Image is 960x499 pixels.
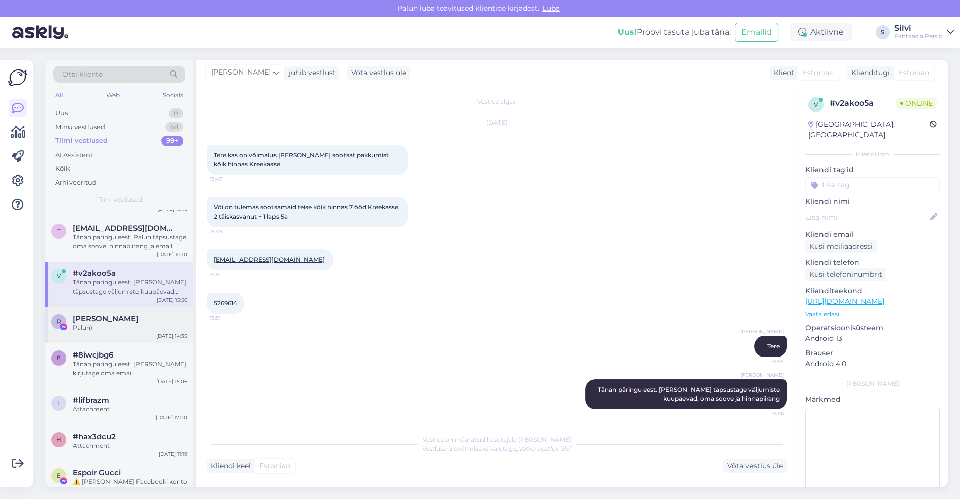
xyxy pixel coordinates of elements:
[746,358,784,365] span: 15:55
[57,318,61,325] span: R
[55,178,97,188] div: Arhiveeritud
[767,342,780,350] span: Tere
[73,360,187,378] div: Tänan päringu eest. [PERSON_NAME] kirjutage oma email
[830,97,896,109] div: # v2akoo5a
[214,203,401,220] span: Või on tulemas sootsamaid teise kõik hinnas 7 ööd Kreekasse. 2 täiskasvanut + 1 laps 5a
[57,227,61,235] span: t
[735,23,778,42] button: Emailid
[210,175,247,183] span: 15:47
[157,296,187,304] div: [DATE] 15:56
[422,445,572,452] span: Vestluse ülevõtmiseks vajutage
[805,229,940,240] p: Kliendi email
[211,67,271,78] span: [PERSON_NAME]
[210,314,247,322] span: 15:51
[165,122,183,132] div: 68
[57,272,61,280] span: v
[207,118,787,127] div: [DATE]
[156,414,187,421] div: [DATE] 17:00
[104,89,122,102] div: Web
[214,256,325,263] a: [EMAIL_ADDRESS][DOMAIN_NAME]
[423,436,571,443] span: Vestlus on määratud kasutajale [PERSON_NAME]
[899,67,929,78] span: Estonian
[62,69,103,80] span: Otsi kliente
[805,333,940,344] p: Android 13
[770,67,794,78] div: Klient
[805,348,940,359] p: Brauser
[159,450,187,458] div: [DATE] 11:19
[55,136,108,146] div: Tiimi vestlused
[55,150,93,160] div: AI Assistent
[214,151,390,168] span: Tere kas on võimalus [PERSON_NAME] sootsat pakkumist kõik hinnas Kreekasse
[214,299,237,307] span: 5269614
[618,27,637,37] b: Uus!
[161,89,185,102] div: Socials
[73,396,109,405] span: #lifbrazm
[814,101,818,108] span: v
[157,251,187,258] div: [DATE] 10:10
[73,468,121,477] span: Espoir Gucci
[723,459,787,473] div: Võta vestlus üle
[347,66,410,80] div: Võta vestlus üle
[73,350,113,360] span: #8iwcjbg6
[156,378,187,385] div: [DATE] 15:06
[97,195,142,204] span: Tiimi vestlused
[894,24,943,32] div: Silvi
[896,98,937,109] span: Online
[740,328,784,335] span: [PERSON_NAME]
[210,271,247,278] span: 15:51
[805,359,940,369] p: Android 4.0
[894,24,954,40] a: SilviFantaasia Reisid
[73,233,187,251] div: Tänan päringu eest. Palun täpsustage oma soove, hinnapiirang ja email
[207,461,251,471] div: Kliendi keel
[598,386,781,402] span: Tänan päringu eest. [PERSON_NAME] täpsustage väljumiste kuupäevad, oma soove ja hinnapiirang
[73,269,116,278] span: #v2akoo5a
[73,477,187,495] div: ⚠️ [PERSON_NAME] Facebooki konto on rikkunud meie kogukonna standardeid. Meie süsteem on saanud p...
[805,268,886,281] div: Küsi telefoninumbrit
[790,23,852,41] div: Aktiivne
[56,436,61,443] span: h
[805,394,940,405] p: Märkmed
[73,441,187,450] div: Attachment
[259,461,290,471] span: Estonian
[161,136,183,146] div: 99+
[805,240,877,253] div: Küsi meiliaadressi
[740,371,784,379] span: [PERSON_NAME]
[805,177,940,192] input: Lisa tag
[8,68,27,87] img: Askly Logo
[156,332,187,340] div: [DATE] 14:35
[73,224,177,233] span: tatrikmihkel@gmail.com
[805,150,940,159] div: Kliendi info
[73,278,187,296] div: Tänan päringu eest. [PERSON_NAME] täpsustage väljumiste kuupäevad, oma soove ja hinnapiirang
[746,410,784,417] span: 15:56
[210,228,247,235] span: 15:49
[57,472,61,479] span: E
[207,97,787,106] div: Vestlus algas
[805,379,940,388] div: [PERSON_NAME]
[169,108,183,118] div: 0
[805,286,940,296] p: Klienditeekond
[805,257,940,268] p: Kliendi telefon
[73,323,187,332] div: Palun)
[53,89,65,102] div: All
[57,399,61,407] span: l
[73,314,139,323] span: Ragnar Viinapuu
[73,432,116,441] span: #hax3dcu2
[808,119,930,140] div: [GEOGRAPHIC_DATA], [GEOGRAPHIC_DATA]
[55,108,68,118] div: Uus
[285,67,336,78] div: juhib vestlust
[805,310,940,319] p: Vaata edasi ...
[73,405,187,414] div: Attachment
[806,211,928,223] input: Lisa nimi
[618,26,731,38] div: Proovi tasuta juba täna:
[57,354,61,362] span: 8
[805,323,940,333] p: Operatsioonisüsteem
[516,445,572,452] i: „Võtke vestlus üle”
[805,165,940,175] p: Kliendi tag'id
[55,164,70,174] div: Kõik
[894,32,943,40] div: Fantaasia Reisid
[847,67,890,78] div: Klienditugi
[876,25,890,39] div: S
[805,196,940,207] p: Kliendi nimi
[805,297,884,306] a: [URL][DOMAIN_NAME]
[539,4,563,13] span: Luba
